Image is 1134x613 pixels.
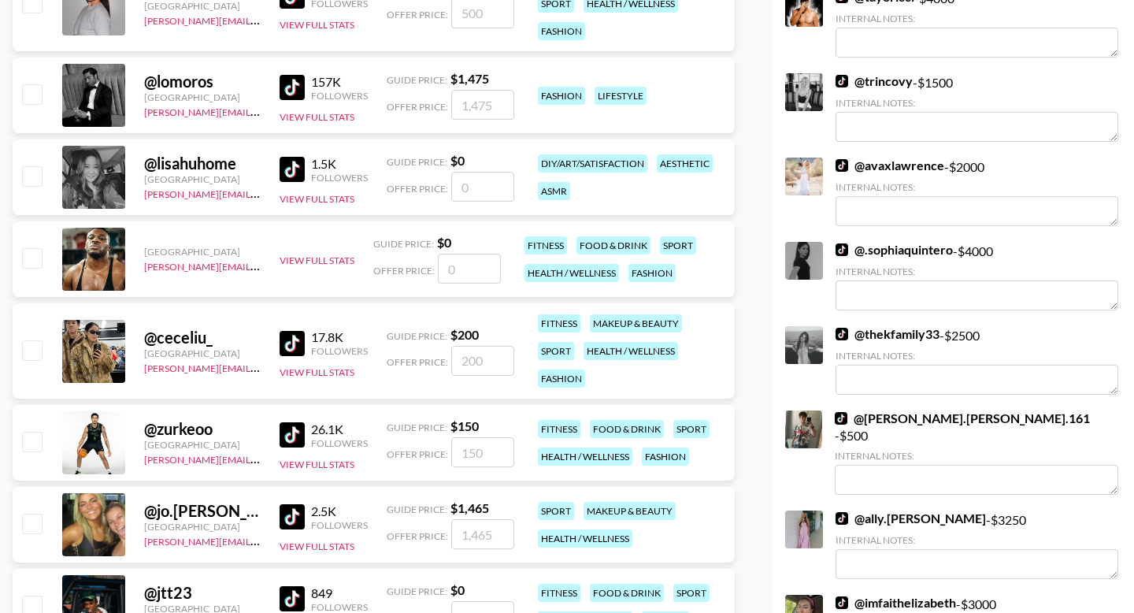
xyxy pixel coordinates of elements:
[387,101,448,113] span: Offer Price:
[280,19,354,31] button: View Full Stats
[144,154,261,173] div: @ lisahuhome
[836,326,939,342] a: @thekfamily33
[673,584,710,602] div: sport
[590,584,664,602] div: food & drink
[836,595,956,611] a: @imfaithelizabeth
[387,530,448,542] span: Offer Price:
[450,327,479,342] strong: $ 200
[387,74,447,86] span: Guide Price:
[835,411,1090,426] a: @[PERSON_NAME].[PERSON_NAME].161
[836,596,848,609] img: TikTok
[144,533,377,548] a: [PERSON_NAME][EMAIL_ADDRESS][DOMAIN_NAME]
[144,347,261,359] div: [GEOGRAPHIC_DATA]
[451,90,514,120] input: 1,475
[144,501,261,521] div: @ jo.[PERSON_NAME]
[835,412,847,425] img: TikTok
[144,451,377,466] a: [PERSON_NAME][EMAIL_ADDRESS][DOMAIN_NAME]
[836,242,953,258] a: @.sophiaquintero
[451,519,514,549] input: 1,465
[311,519,368,531] div: Followers
[673,420,710,438] div: sport
[451,172,514,202] input: 0
[538,314,580,333] div: fitness
[373,265,435,277] span: Offer Price:
[144,419,261,439] div: @ zurkeoo
[836,97,1118,109] div: Internal Notes:
[538,584,580,602] div: fitness
[311,503,368,519] div: 2.5K
[524,264,619,282] div: health / wellness
[584,502,676,520] div: makeup & beauty
[387,356,448,368] span: Offer Price:
[538,529,632,548] div: health / wellness
[524,236,567,254] div: fitness
[836,181,1118,193] div: Internal Notes:
[437,235,451,250] strong: $ 0
[311,422,368,437] div: 26.1K
[836,75,848,87] img: TikTok
[280,586,305,611] img: TikTok
[836,512,848,525] img: TikTok
[144,12,377,27] a: [PERSON_NAME][EMAIL_ADDRESS][DOMAIN_NAME]
[538,448,632,466] div: health / wellness
[450,582,465,597] strong: $ 0
[836,242,1118,310] div: - $ 4000
[311,601,368,613] div: Followers
[387,585,447,597] span: Guide Price:
[450,71,489,86] strong: $ 1,475
[836,266,1118,277] div: Internal Notes:
[280,75,305,100] img: TikTok
[144,72,261,91] div: @ lomoros
[373,238,434,250] span: Guide Price:
[280,422,305,448] img: TikTok
[836,73,1118,142] div: - $ 1500
[836,326,1118,395] div: - $ 2500
[836,511,986,526] a: @ally.[PERSON_NAME]
[387,9,448,20] span: Offer Price:
[595,87,647,105] div: lifestyle
[642,448,689,466] div: fashion
[144,185,377,200] a: [PERSON_NAME][EMAIL_ADDRESS][DOMAIN_NAME]
[836,159,848,172] img: TikTok
[836,13,1118,24] div: Internal Notes:
[836,158,944,173] a: @avaxlawrence
[144,246,261,258] div: [GEOGRAPHIC_DATA]
[836,328,848,340] img: TikTok
[628,264,676,282] div: fashion
[280,504,305,529] img: TikTok
[144,583,261,603] div: @ jtt23
[835,411,1118,495] div: - $ 500
[144,258,377,273] a: [PERSON_NAME][EMAIL_ADDRESS][DOMAIN_NAME]
[311,345,368,357] div: Followers
[836,243,848,256] img: TikTok
[311,329,368,345] div: 17.8K
[450,153,465,168] strong: $ 0
[144,103,377,118] a: [PERSON_NAME][EMAIL_ADDRESS][DOMAIN_NAME]
[387,448,448,460] span: Offer Price:
[450,418,479,433] strong: $ 150
[387,422,447,433] span: Guide Price:
[836,350,1118,362] div: Internal Notes:
[836,73,913,89] a: @trincovy
[387,156,447,168] span: Guide Price:
[280,254,354,266] button: View Full Stats
[387,330,447,342] span: Guide Price:
[144,173,261,185] div: [GEOGRAPHIC_DATA]
[280,459,354,470] button: View Full Stats
[438,254,501,284] input: 0
[144,328,261,347] div: @ ceceliu_
[657,154,713,173] div: aesthetic
[311,172,368,184] div: Followers
[280,366,354,378] button: View Full Stats
[387,503,447,515] span: Guide Price:
[660,236,696,254] div: sport
[311,74,368,90] div: 157K
[538,22,585,40] div: fashion
[144,359,377,374] a: [PERSON_NAME][EMAIL_ADDRESS][DOMAIN_NAME]
[538,370,585,388] div: fashion
[144,439,261,451] div: [GEOGRAPHIC_DATA]
[538,182,570,200] div: asmr
[451,437,514,467] input: 150
[280,541,354,552] button: View Full Stats
[280,111,354,123] button: View Full Stats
